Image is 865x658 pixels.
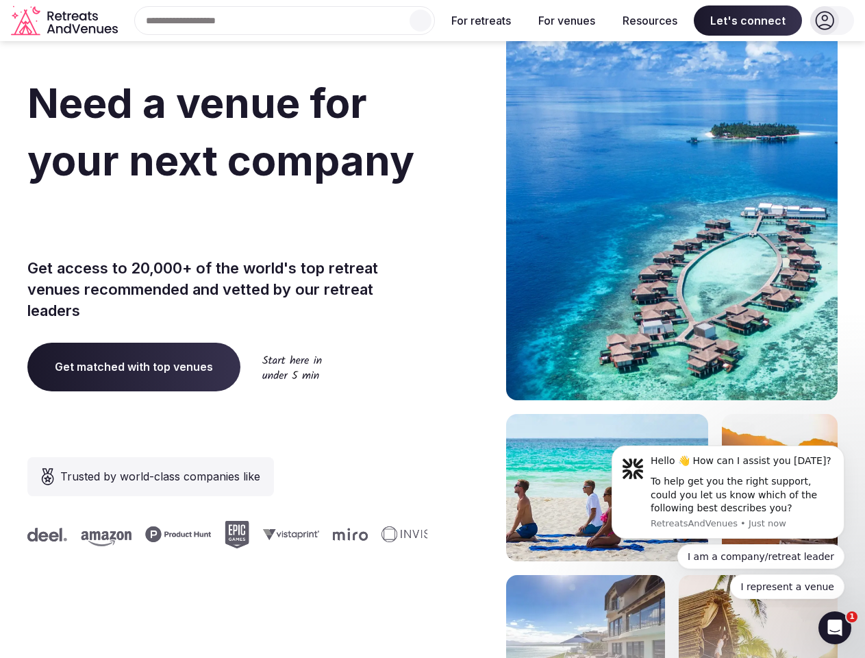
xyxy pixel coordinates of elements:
span: Need a venue for your next company [27,78,414,185]
svg: Vistaprint company logo [263,528,319,540]
button: Resources [612,5,688,36]
span: Let's connect [694,5,802,36]
a: Get matched with top venues [27,343,240,391]
img: woman sitting in back of truck with camels [722,414,838,561]
svg: Miro company logo [333,528,368,541]
span: 1 [847,611,857,622]
a: Visit the homepage [11,5,121,36]
span: Trusted by world-class companies like [60,468,260,485]
button: For venues [527,5,606,36]
img: Start here in under 5 min [262,355,322,379]
svg: Retreats and Venues company logo [11,5,121,36]
svg: Epic Games company logo [225,521,249,548]
svg: Invisible company logo [381,526,457,543]
img: yoga on tropical beach [506,414,708,561]
iframe: Intercom notifications message [591,433,865,607]
svg: Deel company logo [27,528,67,541]
iframe: Intercom live chat [818,611,851,644]
p: Get access to 20,000+ of the world's top retreat venues recommended and vetted by our retreat lea... [27,258,427,321]
button: For retreats [440,5,522,36]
